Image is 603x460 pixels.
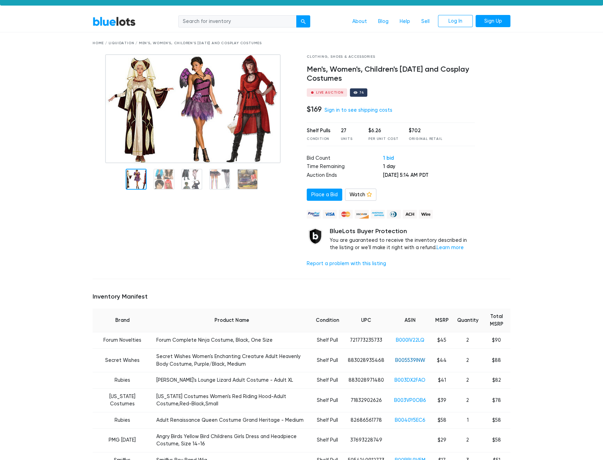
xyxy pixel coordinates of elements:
[394,377,425,383] a: B003DX2FAO
[152,349,312,372] td: Secret Wishes Women's Enchanting Creature Adult Heavenly Body Costume, Purple/Black, Medium
[312,332,343,349] td: Shelf Pull
[453,332,483,349] td: 2
[453,309,483,332] th: Quantity
[152,412,312,429] td: Adult Renaissance Queen Costume Grand Heritage - Medium
[93,309,152,332] th: Brand
[347,15,373,28] a: About
[483,309,510,332] th: Total MSRP
[483,349,510,372] td: $88
[483,372,510,389] td: $82
[93,41,510,46] div: Home / Liquidation / Men's, Women's, Children's [DATE] and Cosplay Costumes
[312,349,343,372] td: Shelf Pull
[476,15,510,27] a: Sign Up
[416,15,435,28] a: Sell
[396,337,424,343] a: B000IV22LQ
[105,54,281,163] img: 19212a95-b127-4425-b01c-2f6b0df2423b-1754521056.jpg
[307,261,386,267] a: Report a problem with this listing
[152,332,312,349] td: Forum Complete Ninja Costume, Black, One Size
[307,54,475,60] div: Clothing, Shoes & Accessories
[307,163,383,172] td: Time Remaining
[93,16,136,26] a: BlueLots
[483,388,510,412] td: $78
[395,357,425,363] a: B005539INW
[312,412,343,429] td: Shelf Pull
[383,163,475,172] td: 1 day
[312,388,343,412] td: Shelf Pull
[409,136,442,142] div: Original Retail
[343,388,389,412] td: 71832902626
[373,15,394,28] a: Blog
[93,349,152,372] td: Secret Wishes
[93,388,152,412] td: [US_STATE] Costumes
[431,309,453,332] th: MSRP
[341,127,358,135] div: 27
[307,154,383,163] td: Bid Count
[403,210,417,219] img: ach-b7992fed28a4f97f893c574229be66187b9afb3f1a8d16a4691d3d3140a8ab00.png
[152,309,312,332] th: Product Name
[389,309,431,332] th: ASIN
[178,15,297,28] input: Search for inventory
[383,172,475,180] td: [DATE] 5:14 AM PDT
[394,397,426,403] a: B003VP0OB6
[343,349,389,372] td: 883028935468
[395,417,425,423] a: B0040Y5EC6
[394,15,416,28] a: Help
[93,428,152,452] td: PMG [DATE]
[307,105,322,114] h4: $169
[312,428,343,452] td: Shelf Pull
[437,245,464,251] a: Learn more
[368,136,398,142] div: Per Unit Cost
[431,349,453,372] td: $44
[355,210,369,219] img: discover-82be18ecfda2d062aad2762c1ca80e2d36a4073d45c9e0ffae68cd515fbd3d32.png
[323,210,337,219] img: visa-79caf175f036a155110d1892330093d4c38f53c55c9ec9e2c3a54a56571784bb.png
[409,127,442,135] div: $702
[307,210,321,219] img: paypal_credit-80455e56f6e1299e8d57f40c0dcee7b8cd4ae79b9eccbfc37e2480457ba36de9.png
[453,349,483,372] td: 2
[312,372,343,389] td: Shelf Pull
[368,127,398,135] div: $6.26
[307,189,342,201] a: Place a Bid
[483,428,510,452] td: $58
[483,332,510,349] td: $90
[383,155,394,161] a: 1 bid
[431,332,453,349] td: $45
[431,372,453,389] td: $41
[483,412,510,429] td: $58
[453,428,483,452] td: 2
[324,107,392,113] a: Sign in to see shipping costs
[371,210,385,219] img: american_express-ae2a9f97a040b4b41f6397f7637041a5861d5f99d0716c09922aba4e24c8547d.png
[431,388,453,412] td: $39
[343,372,389,389] td: 883028971480
[307,228,324,245] img: buyer_protection_shield-3b65640a83011c7d3ede35a8e5a80bfdfaa6a97447f0071c1475b91a4b0b3d01.png
[330,228,475,252] div: You are guaranteed to receive the inventory described in the listing or we'll make it right with ...
[419,210,433,219] img: wire-908396882fe19aaaffefbd8e17b12f2f29708bd78693273c0e28e3a24408487f.png
[330,228,475,235] h5: BlueLots Buyer Protection
[453,412,483,429] td: 1
[453,388,483,412] td: 2
[152,388,312,412] td: [US_STATE] Costumes Women's Red Riding Hood-Adult Costume,Red-Black,Small
[93,412,152,429] td: Rubies
[93,332,152,349] td: Forum Novelties
[312,309,343,332] th: Condition
[307,127,330,135] div: Shelf Pulls
[307,172,383,180] td: Auction Ends
[307,136,330,142] div: Condition
[343,412,389,429] td: 82686561778
[431,412,453,429] td: $58
[343,309,389,332] th: UPC
[341,136,358,142] div: Units
[359,91,364,94] div: 74
[431,428,453,452] td: $29
[339,210,353,219] img: mastercard-42073d1d8d11d6635de4c079ffdb20a4f30a903dc55d1612383a1b395dd17f39.png
[93,372,152,389] td: Rubies
[152,428,312,452] td: Angry Birds Yellow Bird Childrens Girls Dress and Headpiece Costume, Size 14-16
[316,91,344,94] div: Live Auction
[438,15,473,27] a: Log In
[345,189,376,201] a: Watch
[343,428,389,452] td: 37693228749
[387,210,401,219] img: diners_club-c48f30131b33b1bb0e5d0e2dbd43a8bea4cb12cb2961413e2f4250e06c020426.png
[93,293,510,301] h5: Inventory Manifest
[307,65,475,83] h4: Men's, Women's, Children's [DATE] and Cosplay Costumes
[152,372,312,389] td: [PERSON_NAME]'s Lounge Lizard Adult Costume - Adult XL
[343,332,389,349] td: 721773235733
